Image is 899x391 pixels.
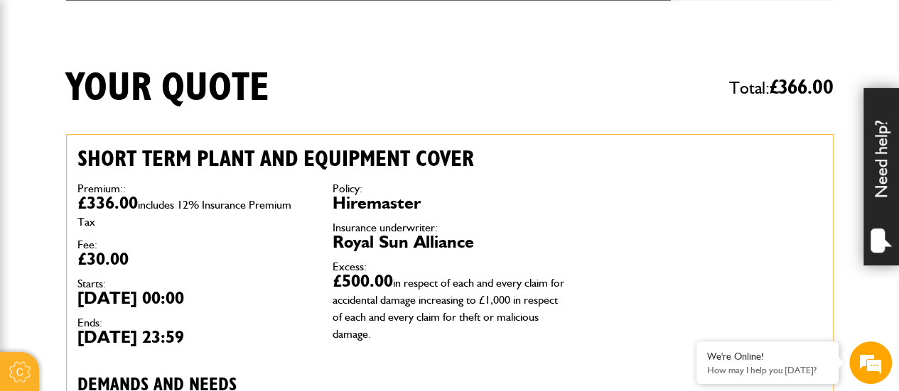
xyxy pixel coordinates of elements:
dt: Ends: [77,317,311,329]
dt: Premium:: [77,183,311,194]
div: Minimize live chat window [233,7,267,41]
h1: Your quote [66,65,269,112]
span: £ [770,77,834,98]
input: Enter your phone number [18,215,259,246]
dd: £30.00 [77,250,311,268]
dt: Policy: [333,183,566,194]
dd: Royal Sun Alliance [333,233,566,250]
dd: [DATE] 23:59 [77,329,311,346]
span: 366.00 [779,77,834,98]
span: includes 12% Insurance Premium Tax [77,198,291,228]
div: We're Online! [707,351,828,363]
p: How may I help you today? [707,365,828,375]
div: Chat with us now [74,79,239,98]
img: d_20077148190_company_1631870298795_20077148190 [24,79,60,99]
span: Total: [729,72,834,104]
textarea: Type your message and hit 'Enter' [18,257,259,307]
em: Start Chat [193,299,258,318]
input: Enter your last name [18,131,259,163]
dt: Insurance underwriter: [333,222,566,233]
h2: Short term plant and equipment cover [77,145,567,172]
dd: [DATE] 00:00 [77,290,311,307]
dt: Starts: [77,278,311,290]
input: Enter your email address [18,173,259,204]
dt: Excess: [333,261,566,272]
dd: £336.00 [77,194,311,228]
dd: £500.00 [333,272,566,341]
span: in respect of each and every claim for accidental damage increasing to £1,000 in respect of each ... [333,276,564,341]
dd: Hiremaster [333,194,566,211]
dt: Fee: [77,239,311,250]
div: Need help? [863,88,899,265]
